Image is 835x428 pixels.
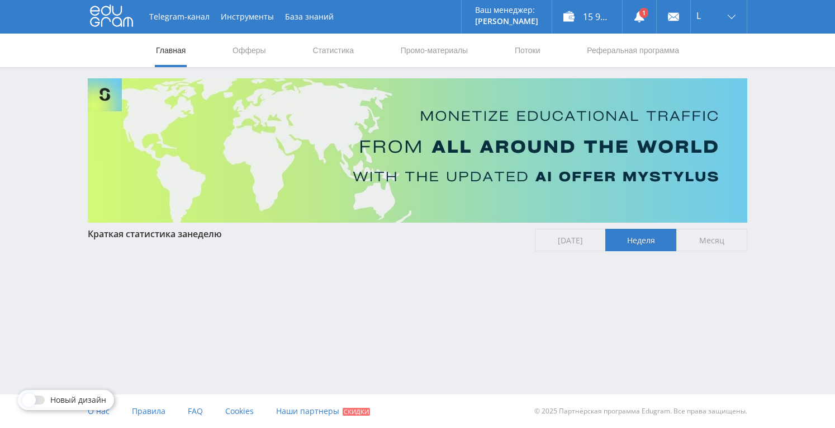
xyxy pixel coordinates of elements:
a: Главная [155,34,187,67]
a: FAQ [188,394,203,428]
a: Офферы [231,34,267,67]
span: Неделя [605,229,676,251]
div: © 2025 Партнёрская программа Edugram. Все права защищены. [423,394,747,428]
span: Новый дизайн [50,396,106,405]
a: О нас [88,394,110,428]
span: Наши партнеры [276,406,339,416]
a: Промо-материалы [400,34,469,67]
a: Реферальная программа [586,34,680,67]
p: Ваш менеджер: [475,6,538,15]
a: Потоки [514,34,542,67]
span: FAQ [188,406,203,416]
span: Cookies [225,406,254,416]
a: Cookies [225,394,254,428]
p: [PERSON_NAME] [475,17,538,26]
a: Правила [132,394,165,428]
span: Скидки [343,408,370,416]
span: Правила [132,406,165,416]
span: О нас [88,406,110,416]
span: неделю [187,228,222,240]
span: [DATE] [535,229,606,251]
a: Наши партнеры Скидки [276,394,370,428]
a: Статистика [311,34,355,67]
div: Краткая статистика за [88,229,524,239]
span: Месяц [676,229,747,251]
img: Banner [88,78,747,223]
span: L [696,11,701,20]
